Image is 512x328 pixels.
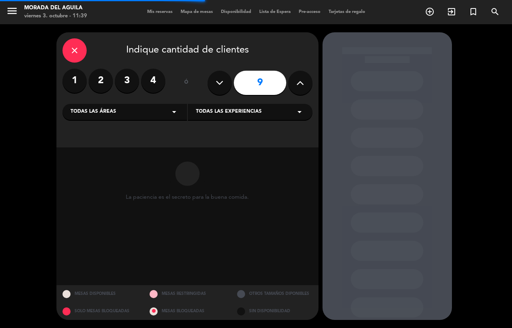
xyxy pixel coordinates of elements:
[144,285,231,303] div: MESAS RESTRINGIDAS
[490,7,500,17] i: search
[425,7,435,17] i: add_circle_outline
[70,46,79,55] i: close
[196,108,262,116] span: Todas las experiencias
[126,194,249,201] div: La paciencia es el secreto para la buena comida.
[6,5,18,17] i: menu
[56,285,144,303] div: MESAS DISPONIBLES
[24,12,87,20] div: viernes 3. octubre - 11:39
[115,69,139,93] label: 3
[231,285,318,303] div: OTROS TAMAÑOS DIPONIBLES
[231,303,318,320] div: SIN DISPONIBILIDAD
[24,4,87,12] div: Morada del Aguila
[447,7,456,17] i: exit_to_app
[6,5,18,20] button: menu
[71,108,116,116] span: Todas las áreas
[217,10,255,14] span: Disponibilidad
[56,303,144,320] div: SOLO MESAS BLOQUEADAS
[177,10,217,14] span: Mapa de mesas
[141,69,165,93] label: 4
[89,69,113,93] label: 2
[173,69,200,97] div: ó
[295,107,304,117] i: arrow_drop_down
[468,7,478,17] i: turned_in_not
[143,10,177,14] span: Mis reservas
[295,10,325,14] span: Pre-acceso
[255,10,295,14] span: Lista de Espera
[325,10,369,14] span: Tarjetas de regalo
[62,69,87,93] label: 1
[169,107,179,117] i: arrow_drop_down
[144,303,231,320] div: MESAS BLOQUEADAS
[62,38,312,63] div: Indique cantidad de clientes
